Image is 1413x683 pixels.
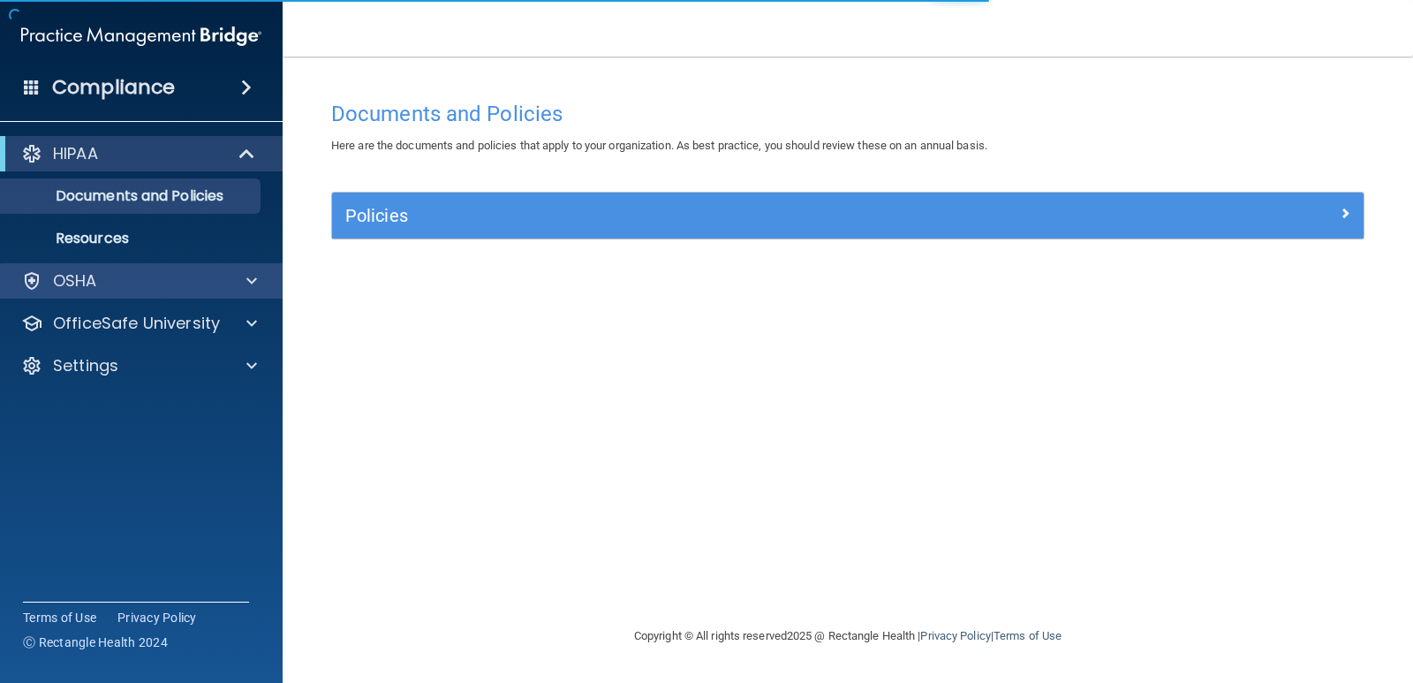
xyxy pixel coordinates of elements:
[21,19,261,54] img: PMB logo
[345,206,1092,225] h5: Policies
[525,608,1170,664] div: Copyright © All rights reserved 2025 @ Rectangle Health | |
[21,355,257,376] a: Settings
[21,270,257,292] a: OSHA
[345,201,1350,230] a: Policies
[53,355,118,376] p: Settings
[53,313,220,334] p: OfficeSafe University
[23,609,96,626] a: Terms of Use
[53,143,98,164] p: HIPAA
[21,313,257,334] a: OfficeSafe University
[117,609,197,626] a: Privacy Policy
[21,143,256,164] a: HIPAA
[11,230,253,247] p: Resources
[52,75,175,100] h4: Compliance
[331,139,987,152] span: Here are the documents and policies that apply to your organization. As best practice, you should...
[53,270,97,292] p: OSHA
[1107,558,1392,628] iframe: Drift Widget Chat Controller
[11,187,253,205] p: Documents and Policies
[920,629,990,642] a: Privacy Policy
[994,629,1062,642] a: Terms of Use
[331,102,1364,125] h4: Documents and Policies
[23,634,168,651] span: Ⓒ Rectangle Health 2024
